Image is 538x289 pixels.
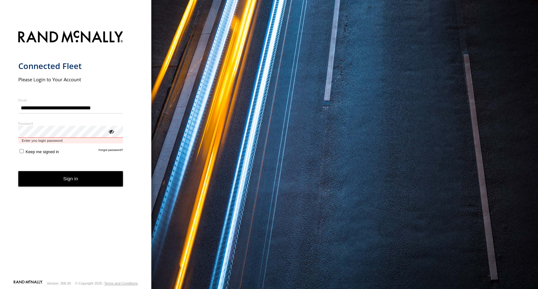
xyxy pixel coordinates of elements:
input: Keep me signed in [20,149,24,153]
h1: Connected Fleet [18,61,123,71]
label: Email [18,98,123,102]
span: Keep me signed in [26,149,59,154]
img: Rand McNally [18,29,123,45]
div: © Copyright 2025 - [75,281,138,285]
label: Password [18,121,123,126]
a: Forgot password? [99,148,123,154]
div: Version: 306.00 [47,281,71,285]
a: Visit our Website [14,280,43,286]
button: Sign in [18,171,123,187]
span: Enter you login password [18,138,123,144]
form: main [18,27,133,280]
a: Terms and Conditions [104,281,138,285]
div: ViewPassword [108,128,114,134]
h2: Please Login to Your Account [18,76,123,83]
